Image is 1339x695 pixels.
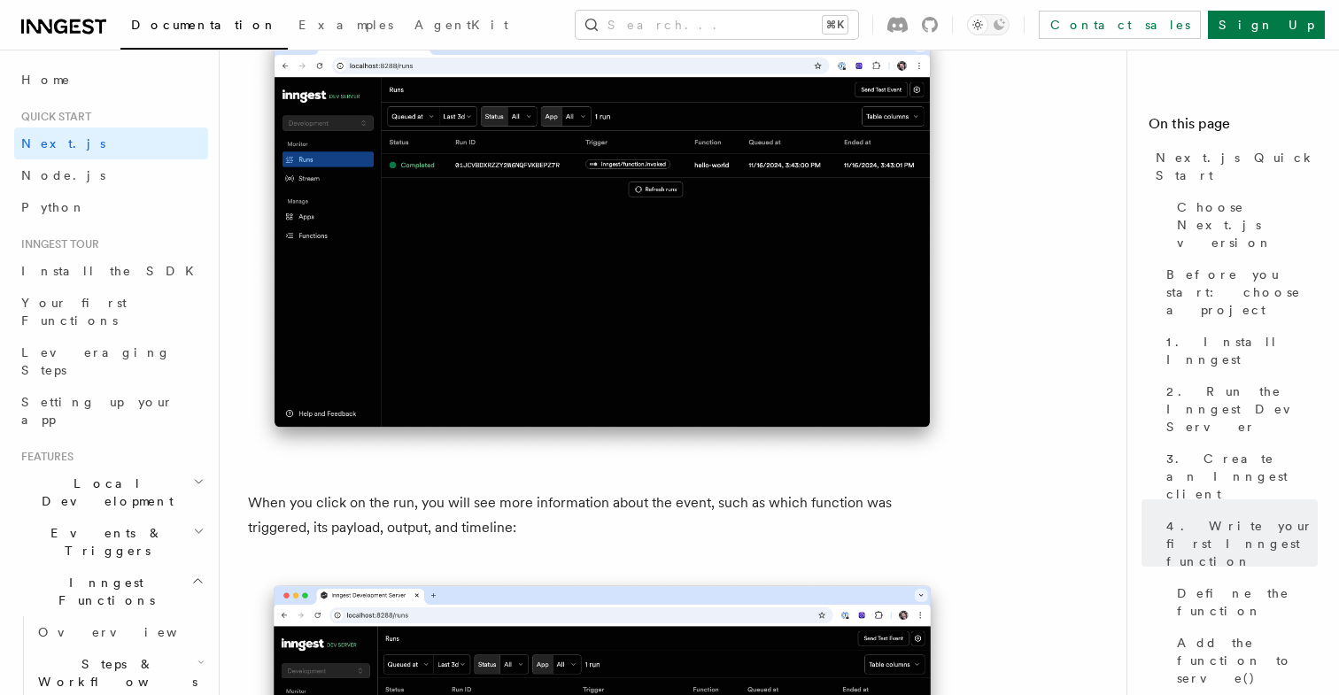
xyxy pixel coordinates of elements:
span: Overview [38,625,221,639]
kbd: ⌘K [823,16,848,34]
span: Inngest tour [14,237,99,251]
span: Node.js [21,168,105,182]
span: Quick start [14,110,91,124]
a: Documentation [120,5,288,50]
span: Choose Next.js version [1177,198,1318,251]
a: 3. Create an Inngest client [1159,443,1318,510]
span: Events & Triggers [14,524,193,560]
a: AgentKit [404,5,519,48]
span: Before you start: choose a project [1166,266,1318,319]
span: Documentation [131,18,277,32]
p: When you click on the run, you will see more information about the event, such as which function ... [248,490,956,540]
img: Inngest Dev Server web interface's runs tab with a single completed run displayed [248,18,956,463]
span: Setting up your app [21,395,174,427]
span: Next.js [21,136,105,151]
span: Next.js Quick Start [1156,149,1318,184]
a: Setting up your app [14,386,208,436]
a: Your first Functions [14,287,208,336]
a: Sign Up [1208,11,1325,39]
a: 2. Run the Inngest Dev Server [1159,375,1318,443]
span: Python [21,200,86,214]
a: Next.js [14,127,208,159]
a: Python [14,191,208,223]
a: Define the function [1170,577,1318,627]
button: Local Development [14,467,208,517]
button: Toggle dark mode [967,14,1010,35]
a: Contact sales [1039,11,1201,39]
button: Inngest Functions [14,567,208,616]
span: Home [21,71,71,89]
span: Inngest Functions [14,574,191,609]
h4: On this page [1149,113,1318,142]
span: Steps & Workflows [31,655,197,691]
span: Your first Functions [21,296,127,328]
button: Search...⌘K [576,11,858,39]
a: Install the SDK [14,255,208,287]
span: 4. Write your first Inngest function [1166,517,1318,570]
span: 3. Create an Inngest client [1166,450,1318,503]
span: Add the function to serve() [1177,634,1318,687]
a: Examples [288,5,404,48]
a: Home [14,64,208,96]
a: Node.js [14,159,208,191]
a: Leveraging Steps [14,336,208,386]
span: Features [14,450,74,464]
span: 1. Install Inngest [1166,333,1318,368]
span: Install the SDK [21,264,205,278]
a: Before you start: choose a project [1159,259,1318,326]
span: Local Development [14,475,193,510]
a: 4. Write your first Inngest function [1159,510,1318,577]
span: Define the function [1177,584,1318,620]
button: Events & Triggers [14,517,208,567]
span: Examples [298,18,393,32]
span: Leveraging Steps [21,345,171,377]
a: Add the function to serve() [1170,627,1318,694]
span: 2. Run the Inngest Dev Server [1166,382,1318,436]
span: AgentKit [414,18,508,32]
a: Choose Next.js version [1170,191,1318,259]
a: Overview [31,616,208,648]
a: Next.js Quick Start [1149,142,1318,191]
a: 1. Install Inngest [1159,326,1318,375]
